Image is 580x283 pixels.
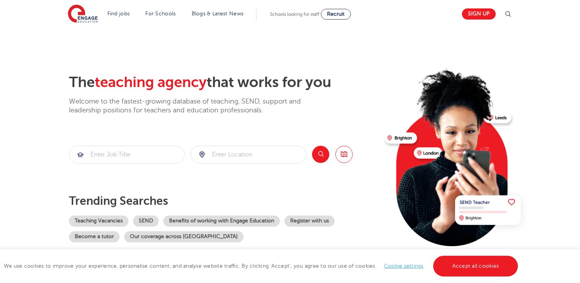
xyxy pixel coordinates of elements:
[69,97,322,115] p: Welcome to the fastest-growing database of teaching, SEND, support and leadership positions for t...
[69,146,185,163] div: Submit
[68,5,98,24] img: Engage Education
[321,9,351,20] a: Recruit
[4,263,520,269] span: We use cookies to improve your experience, personalise content, and analyse website traffic. By c...
[284,216,335,227] a: Register with us
[270,12,319,17] span: Schools looking for staff
[69,194,378,208] p: Trending searches
[433,256,518,276] a: Accept all cookies
[462,8,496,20] a: Sign up
[69,216,128,227] a: Teaching Vacancies
[163,216,280,227] a: Benefits of working with Engage Education
[124,231,243,242] a: Our coverage across [GEOGRAPHIC_DATA]
[133,216,159,227] a: SEND
[145,11,176,16] a: For Schools
[192,11,244,16] a: Blogs & Latest News
[312,146,329,163] button: Search
[191,146,306,163] input: Submit
[327,11,345,17] span: Recruit
[69,146,184,163] input: Submit
[95,74,207,90] span: teaching agency
[69,231,120,242] a: Become a tutor
[69,74,378,91] h2: The that works for you
[191,146,306,163] div: Submit
[384,263,424,269] a: Cookie settings
[107,11,130,16] a: Find jobs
